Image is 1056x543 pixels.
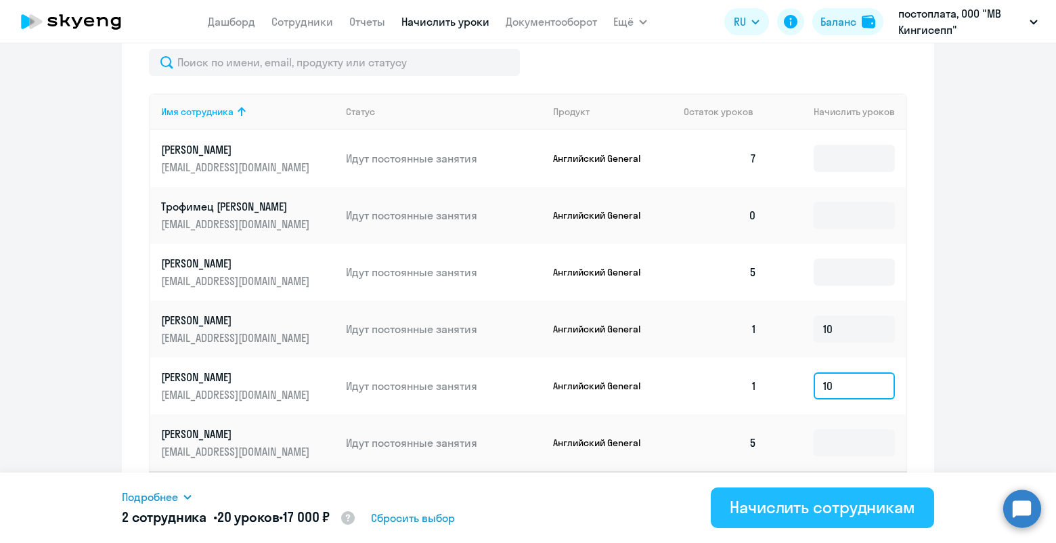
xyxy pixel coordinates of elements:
[553,106,590,118] div: Продукт
[346,106,542,118] div: Статус
[768,93,906,130] th: Начислить уроков
[711,487,934,528] button: Начислить сотрудникам
[613,8,647,35] button: Ещё
[161,256,313,271] p: [PERSON_NAME]
[161,274,313,288] p: [EMAIL_ADDRESS][DOMAIN_NAME]
[161,160,313,175] p: [EMAIL_ADDRESS][DOMAIN_NAME]
[684,106,768,118] div: Остаток уроков
[553,152,655,165] p: Английский General
[506,15,597,28] a: Документооборот
[892,5,1044,38] button: постоплата, ООО "МВ Кингисепп"
[161,427,313,441] p: [PERSON_NAME]
[161,217,313,232] p: [EMAIL_ADDRESS][DOMAIN_NAME]
[673,357,768,414] td: 1
[553,437,655,449] p: Английский General
[812,8,883,35] button: Балансbalance
[161,106,335,118] div: Имя сотрудника
[371,510,455,526] span: Сбросить выбор
[161,427,335,459] a: [PERSON_NAME][EMAIL_ADDRESS][DOMAIN_NAME]
[820,14,856,30] div: Баланс
[161,370,313,385] p: [PERSON_NAME]
[673,187,768,244] td: 0
[161,313,335,345] a: [PERSON_NAME][EMAIL_ADDRESS][DOMAIN_NAME]
[217,508,280,525] span: 20 уроков
[401,15,489,28] a: Начислить уроки
[684,106,753,118] span: Остаток уроков
[161,199,313,214] p: Трофимец [PERSON_NAME]
[161,444,313,459] p: [EMAIL_ADDRESS][DOMAIN_NAME]
[122,508,356,528] h5: 2 сотрудника • •
[553,209,655,221] p: Английский General
[161,256,335,288] a: [PERSON_NAME][EMAIL_ADDRESS][DOMAIN_NAME]
[613,14,634,30] span: Ещё
[553,323,655,335] p: Английский General
[161,199,335,232] a: Трофимец [PERSON_NAME][EMAIL_ADDRESS][DOMAIN_NAME]
[673,130,768,187] td: 7
[673,414,768,471] td: 5
[673,244,768,301] td: 5
[271,15,333,28] a: Сотрудники
[122,489,178,505] span: Подробнее
[346,322,542,336] p: Идут постоянные занятия
[283,508,330,525] span: 17 000 ₽
[673,301,768,357] td: 1
[346,265,542,280] p: Идут постоянные занятия
[161,330,313,345] p: [EMAIL_ADDRESS][DOMAIN_NAME]
[161,142,335,175] a: [PERSON_NAME][EMAIL_ADDRESS][DOMAIN_NAME]
[161,370,335,402] a: [PERSON_NAME][EMAIL_ADDRESS][DOMAIN_NAME]
[553,106,674,118] div: Продукт
[862,15,875,28] img: balance
[730,496,915,518] div: Начислить сотрудникам
[161,387,313,402] p: [EMAIL_ADDRESS][DOMAIN_NAME]
[553,266,655,278] p: Английский General
[208,15,255,28] a: Дашборд
[346,435,542,450] p: Идут постоянные занятия
[161,142,313,157] p: [PERSON_NAME]
[161,313,313,328] p: [PERSON_NAME]
[724,8,769,35] button: RU
[734,14,746,30] span: RU
[349,15,385,28] a: Отчеты
[553,380,655,392] p: Английский General
[346,151,542,166] p: Идут постоянные занятия
[898,5,1024,38] p: постоплата, ООО "МВ Кингисепп"
[346,106,375,118] div: Статус
[346,208,542,223] p: Идут постоянные занятия
[346,378,542,393] p: Идут постоянные занятия
[149,49,520,76] input: Поиск по имени, email, продукту или статусу
[161,106,234,118] div: Имя сотрудника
